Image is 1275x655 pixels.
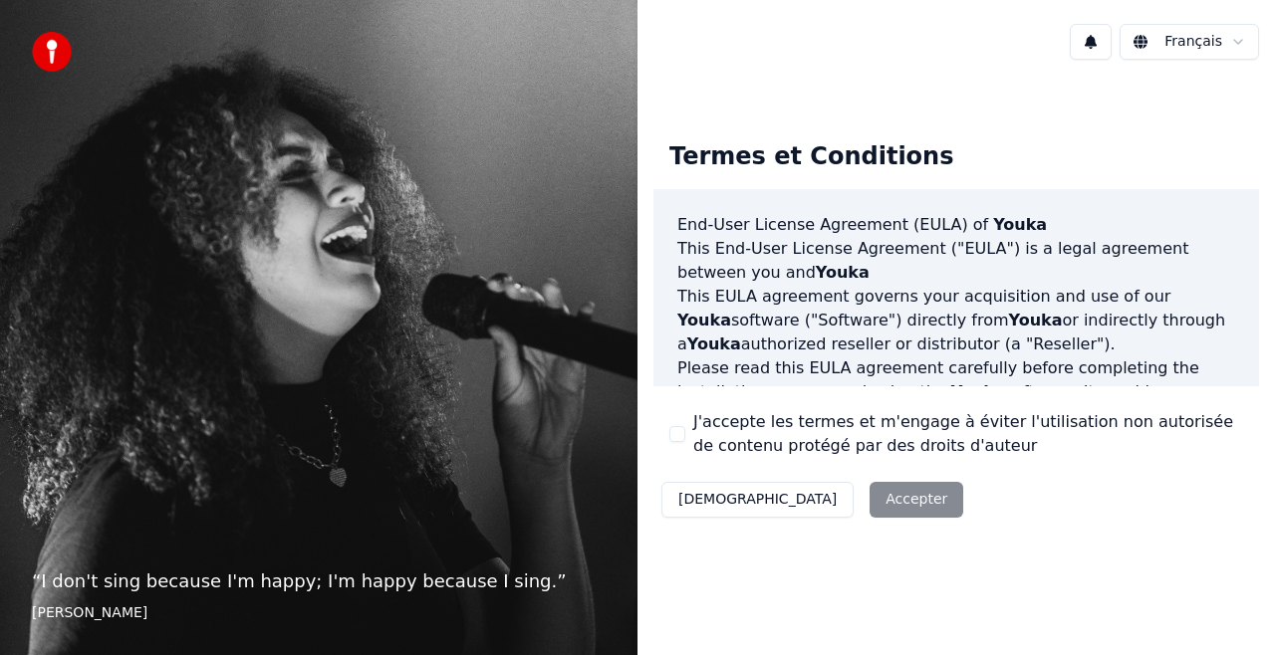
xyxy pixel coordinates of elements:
[677,356,1235,452] p: Please read this EULA agreement carefully before completing the installation process and using th...
[816,263,870,282] span: Youka
[653,125,969,189] div: Termes et Conditions
[993,215,1047,234] span: Youka
[677,213,1235,237] h3: End-User License Agreement (EULA) of
[693,410,1243,458] label: J'accepte les termes et m'engage à éviter l'utilisation non autorisée de contenu protégé par des ...
[1009,311,1063,329] span: Youka
[677,237,1235,285] p: This End-User License Agreement ("EULA") is a legal agreement between you and
[32,603,606,623] footer: [PERSON_NAME]
[661,482,854,518] button: [DEMOGRAPHIC_DATA]
[677,311,731,329] span: Youka
[32,32,72,72] img: youka
[677,285,1235,356] p: This EULA agreement governs your acquisition and use of our software ("Software") directly from o...
[687,334,741,353] span: Youka
[32,567,606,595] p: “ I don't sing because I'm happy; I'm happy because I sing. ”
[951,382,1005,401] span: Youka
